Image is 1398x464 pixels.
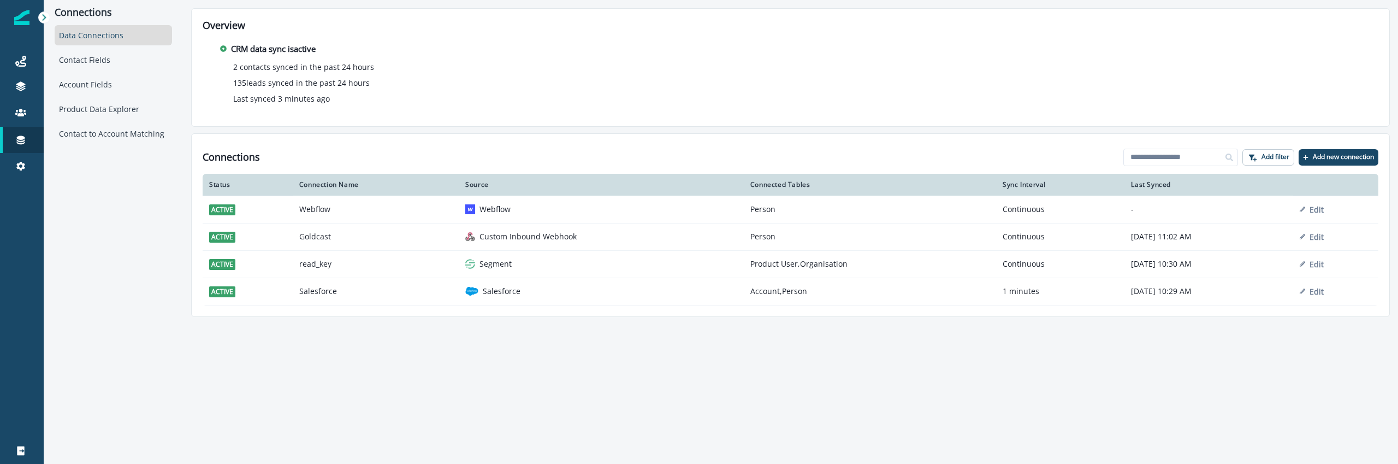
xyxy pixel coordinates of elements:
[233,61,374,73] p: 2 contacts synced in the past 24 hours
[14,10,29,25] img: Inflection
[1003,180,1118,189] div: Sync Interval
[744,250,996,278] td: Product User,Organisation
[203,278,1378,305] a: activeSalesforcesalesforceSalesforceAccount,Person1 minutes[DATE] 10:29 AMEdit
[203,196,1378,223] a: activeWebflowwebflowWebflowPersonContinuous-Edit
[750,180,990,189] div: Connected Tables
[233,93,330,104] p: Last synced 3 minutes ago
[203,250,1378,278] a: activeread_keysegmentSegmentProduct User,OrganisationContinuous[DATE] 10:30 AMEdit
[55,74,172,95] div: Account Fields
[55,7,172,19] p: Connections
[1131,259,1287,269] p: [DATE] 10:30 AM
[1300,204,1324,215] button: Edit
[293,223,459,250] td: Goldcast
[1261,153,1289,161] p: Add filter
[1131,231,1287,242] p: [DATE] 11:02 AM
[209,286,235,297] span: active
[209,232,235,243] span: active
[55,50,172,70] div: Contact Fields
[55,25,172,45] div: Data Connections
[1310,232,1324,242] p: Edit
[1310,286,1324,297] p: Edit
[1300,232,1324,242] button: Edit
[1131,180,1287,189] div: Last Synced
[744,278,996,305] td: Account,Person
[1300,286,1324,297] button: Edit
[209,259,235,270] span: active
[1242,149,1294,166] button: Add filter
[996,278,1124,305] td: 1 minutes
[479,259,512,269] p: Segment
[203,223,1378,250] a: activeGoldcastgeneric inbound webhookCustom Inbound WebhookPersonContinuous[DATE] 11:02 AMEdit
[483,286,520,297] p: Salesforce
[465,232,475,242] img: generic inbound webhook
[231,43,316,55] p: CRM data sync is active
[55,124,172,144] div: Contact to Account Matching
[1310,204,1324,215] p: Edit
[479,204,511,215] p: Webflow
[299,180,452,189] div: Connection Name
[1299,149,1378,166] button: Add new connection
[465,259,475,269] img: segment
[996,196,1124,223] td: Continuous
[744,223,996,250] td: Person
[293,278,459,305] td: Salesforce
[203,151,260,163] h1: Connections
[293,196,459,223] td: Webflow
[1313,153,1374,161] p: Add new connection
[479,231,577,242] p: Custom Inbound Webhook
[203,20,1378,32] h2: Overview
[233,77,370,89] p: 135 leads synced in the past 24 hours
[996,250,1124,278] td: Continuous
[465,180,737,189] div: Source
[209,180,286,189] div: Status
[465,285,478,298] img: salesforce
[55,99,172,119] div: Product Data Explorer
[1300,259,1324,269] button: Edit
[209,204,235,215] span: active
[1131,204,1287,215] p: -
[1131,286,1287,297] p: [DATE] 10:29 AM
[996,223,1124,250] td: Continuous
[293,250,459,278] td: read_key
[1310,259,1324,269] p: Edit
[744,196,996,223] td: Person
[465,204,475,214] img: webflow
